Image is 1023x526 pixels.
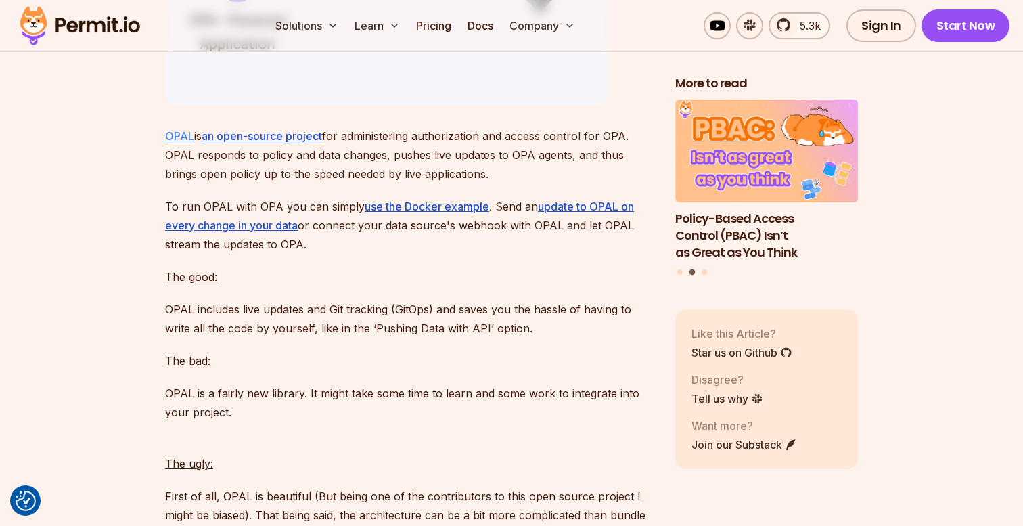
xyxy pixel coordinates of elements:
div: Posts [675,100,858,278]
p: OPAL is a fairly new library. It might take some time to learn and some work to integrate into yo... [165,384,654,422]
p: Like this Article? [691,326,792,342]
a: Star us on Github [691,345,792,361]
p: To run OPAL with OPA you can simply . Send an or connect your data source's webhook with OPAL and... [165,197,654,254]
h3: Policy-Based Access Control (PBAC) Isn’t as Great as You Think [675,211,858,261]
a: use the Docker example [365,200,489,213]
button: Learn [349,12,405,39]
button: Go to slide 1 [677,269,683,275]
a: OPAL [165,129,194,143]
img: Revisit consent button [16,491,36,511]
span: 5.3k [792,18,821,34]
img: Policy-Based Access Control (PBAC) Isn’t as Great as You Think [675,100,858,203]
a: Start Now [922,9,1010,42]
u: The good: [165,270,217,284]
a: Sign In [846,9,916,42]
p: is for administering authorization and access control for OPA. OPAL responds to policy and data c... [165,127,654,183]
p: Disagree? [691,372,763,388]
button: Consent Preferences [16,491,36,511]
a: Tell us why [691,391,763,407]
li: 2 of 3 [675,100,858,261]
h2: More to read [675,75,858,92]
a: an open-source project [202,129,322,143]
a: update to OPAL on every change in your data [165,200,634,232]
button: Solutions [270,12,344,39]
a: Pricing [411,12,457,39]
button: Go to slide 2 [689,269,696,276]
p: Want more? [691,418,797,434]
button: Company [504,12,581,39]
button: Go to slide 3 [702,269,707,275]
img: Permit logo [14,3,146,49]
a: Join our Substack [691,437,797,453]
u: The ugly: [165,457,213,470]
a: Docs [462,12,499,39]
p: OPAL includes live updates and Git tracking (GitOps) and saves you the hassle of having to write ... [165,300,654,338]
a: 5.3k [769,12,830,39]
u: The bad: [165,354,210,368]
a: Policy-Based Access Control (PBAC) Isn’t as Great as You ThinkPolicy-Based Access Control (PBAC) ... [675,100,858,261]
